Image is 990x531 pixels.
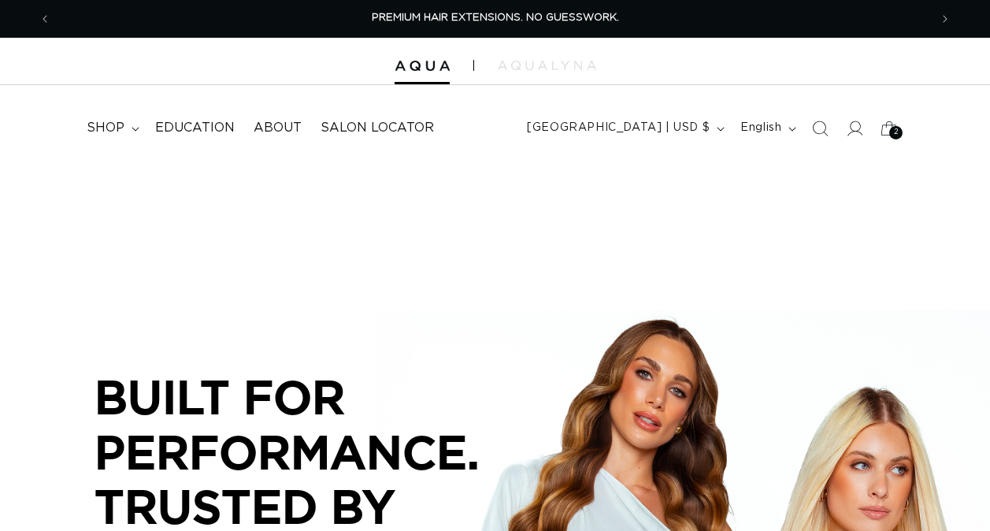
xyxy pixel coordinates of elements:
[527,120,710,136] span: [GEOGRAPHIC_DATA] | USD $
[311,110,443,146] a: Salon Locator
[740,120,781,136] span: English
[254,120,302,136] span: About
[87,120,124,136] span: shop
[928,4,962,34] button: Next announcement
[146,110,244,146] a: Education
[731,113,803,143] button: English
[155,120,235,136] span: Education
[321,120,434,136] span: Salon Locator
[894,126,899,139] span: 2
[244,110,311,146] a: About
[372,13,619,23] span: PREMIUM HAIR EXTENSIONS. NO GUESSWORK.
[77,110,146,146] summary: shop
[517,113,731,143] button: [GEOGRAPHIC_DATA] | USD $
[498,61,596,70] img: aqualyna.com
[28,4,62,34] button: Previous announcement
[395,61,450,72] img: Aqua Hair Extensions
[803,111,837,146] summary: Search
